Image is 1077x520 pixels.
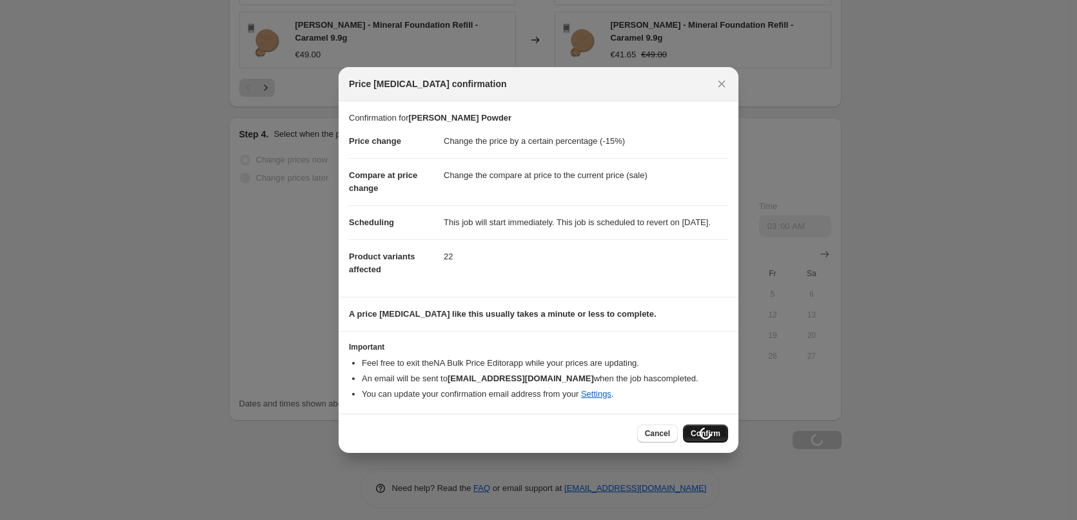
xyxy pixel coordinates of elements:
[349,309,657,319] b: A price [MEDICAL_DATA] like this usually takes a minute or less to complete.
[444,239,728,274] dd: 22
[349,342,728,352] h3: Important
[645,428,670,439] span: Cancel
[637,425,678,443] button: Cancel
[362,357,728,370] li: Feel free to exit the NA Bulk Price Editor app while your prices are updating.
[581,389,611,399] a: Settings
[362,388,728,401] li: You can update your confirmation email address from your .
[349,217,394,227] span: Scheduling
[444,205,728,239] dd: This job will start immediately. This job is scheduled to revert on [DATE].
[349,136,401,146] span: Price change
[444,125,728,158] dd: Change the price by a certain percentage (-15%)
[448,374,594,383] b: [EMAIL_ADDRESS][DOMAIN_NAME]
[444,158,728,192] dd: Change the compare at price to the current price (sale)
[349,112,728,125] p: Confirmation for
[349,170,417,193] span: Compare at price change
[713,75,731,93] button: Close
[349,77,507,90] span: Price [MEDICAL_DATA] confirmation
[362,372,728,385] li: An email will be sent to when the job has completed .
[408,113,511,123] b: [PERSON_NAME] Powder
[349,252,415,274] span: Product variants affected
